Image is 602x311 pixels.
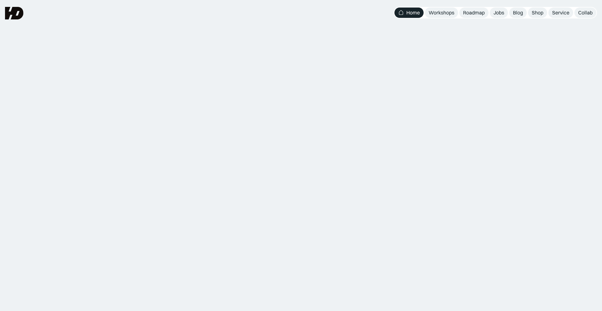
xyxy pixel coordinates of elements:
[509,8,527,18] a: Blog
[532,9,543,16] div: Shop
[494,9,504,16] div: Jobs
[552,9,569,16] div: Service
[463,9,485,16] div: Roadmap
[574,8,596,18] a: Collab
[490,8,508,18] a: Jobs
[528,8,547,18] a: Shop
[394,8,424,18] a: Home
[429,9,454,16] div: Workshops
[578,9,593,16] div: Collab
[425,8,458,18] a: Workshops
[406,9,420,16] div: Home
[548,8,573,18] a: Service
[459,8,488,18] a: Roadmap
[513,9,523,16] div: Blog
